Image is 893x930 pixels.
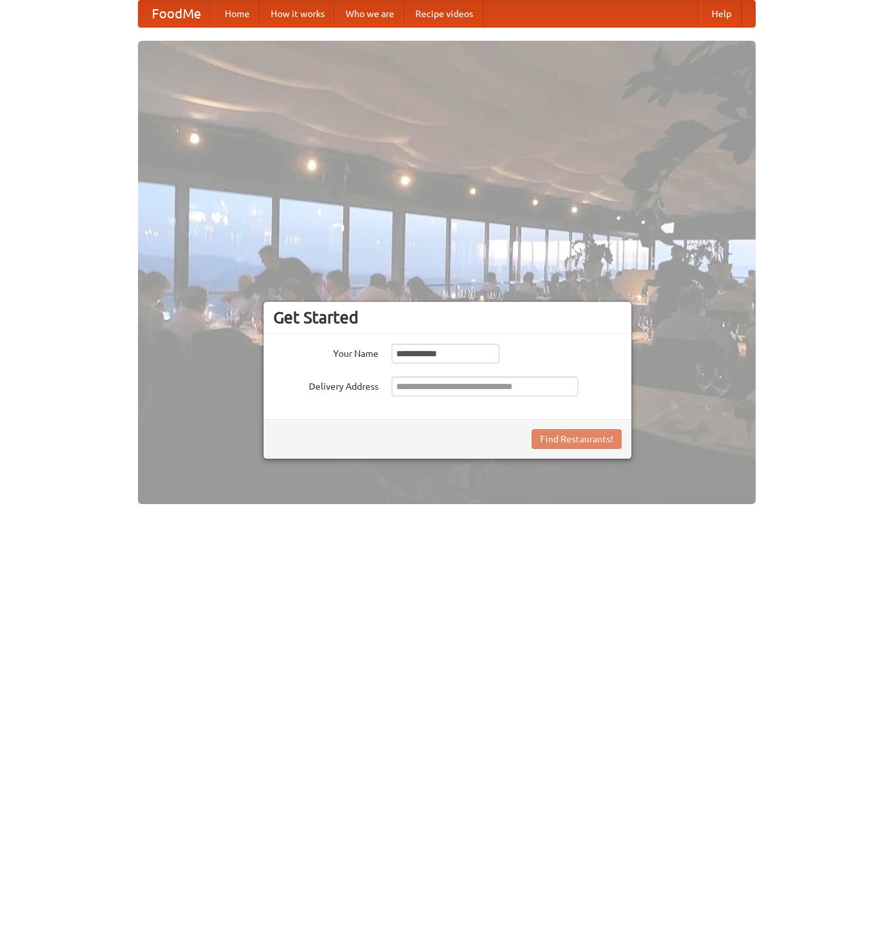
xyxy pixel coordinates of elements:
[273,377,378,393] label: Delivery Address
[273,308,622,327] h3: Get Started
[273,344,378,360] label: Your Name
[139,1,214,27] a: FoodMe
[701,1,742,27] a: Help
[532,429,622,449] button: Find Restaurants!
[260,1,335,27] a: How it works
[335,1,405,27] a: Who we are
[214,1,260,27] a: Home
[405,1,484,27] a: Recipe videos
